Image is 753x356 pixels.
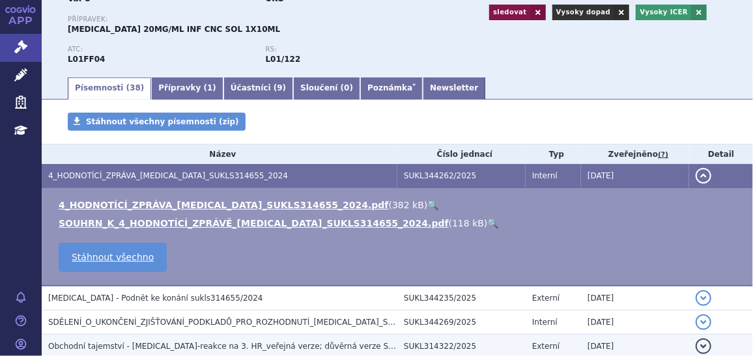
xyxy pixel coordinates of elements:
[636,5,691,20] a: Vysoky ICER
[689,144,753,164] th: Detail
[266,46,451,53] p: RS:
[360,77,423,100] a: Poznámka*
[397,286,526,310] td: SUKL344235/2025
[68,55,105,64] strong: AVELUMAB
[59,243,167,272] a: Stáhnout všechno
[532,342,560,351] span: Externí
[423,77,485,100] a: Newsletter
[397,310,526,335] td: SUKL344269/2025
[48,171,288,180] span: 4_HODNOTÍCÍ_ZPRÁVA_BAVENCIO_SUKLS314655_2024
[68,77,151,100] a: Písemnosti (38)
[68,16,463,23] p: Přípravek:
[696,290,711,306] button: detail
[59,200,389,210] a: 4_HODNOTÍCÍ_ZPRÁVA_[MEDICAL_DATA]_SUKLS314655_2024.pdf
[581,144,689,164] th: Zveřejněno
[452,218,484,228] span: 118 kB
[130,83,141,92] span: 38
[581,310,689,335] td: [DATE]
[532,318,558,327] span: Interní
[48,294,263,303] span: BAVENCIO - Podnět ke konání sukls314655/2024
[207,83,212,92] span: 1
[266,55,301,64] strong: avelumab
[68,113,246,131] a: Stáhnout všechny písemnosti (zip)
[489,5,530,20] a: sledovat
[397,164,526,188] td: SUKL344262/2025
[48,342,461,351] span: Obchodní tajemství - Bavencio-reakce na 3. HR_veřejná verze; důvěrná verze SUKLS314655/2024
[223,77,293,100] a: Účastníci (9)
[696,314,711,330] button: detail
[552,5,614,20] a: Vysoky dopad
[293,77,360,100] a: Sloučení (0)
[696,338,711,354] button: detail
[59,199,740,212] li: ( )
[581,164,689,188] td: [DATE]
[59,217,740,230] li: ( )
[532,294,560,303] span: Externí
[581,286,689,310] td: [DATE]
[68,25,280,34] span: [MEDICAL_DATA] 20MG/ML INF CNC SOL 1X10ML
[277,83,282,92] span: 9
[488,218,499,228] a: 🔍
[532,171,558,180] span: Interní
[392,200,424,210] span: 382 kB
[48,318,462,327] span: SDĚLENÍ_O_UKONČENÍ_ZJIŠŤOVÁNÍ_PODKLADŮ_PRO_ROZHODNUTÍ_BAVENCIO_SUKLS314655_2024
[658,150,668,159] abbr: (?)
[526,144,581,164] th: Typ
[68,46,253,53] p: ATC:
[42,144,397,164] th: Název
[59,218,449,228] a: SOUHRN_K_4_HODNOTÍCÍ_ZPRÁVĚ_[MEDICAL_DATA]_SUKLS314655_2024.pdf
[397,144,526,164] th: Číslo jednací
[151,77,223,100] a: Přípravky (1)
[344,83,349,92] span: 0
[86,117,239,126] span: Stáhnout všechny písemnosti (zip)
[696,168,711,184] button: detail
[427,200,438,210] a: 🔍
